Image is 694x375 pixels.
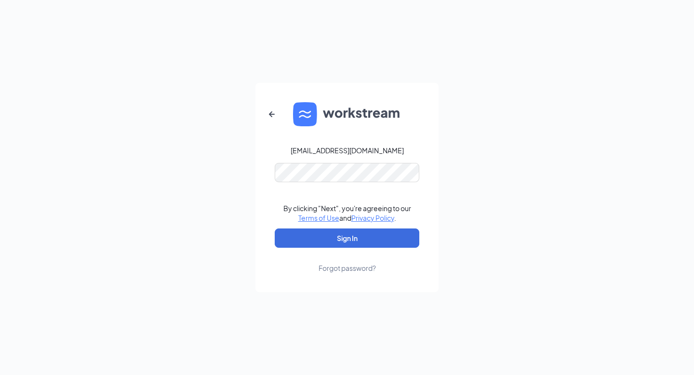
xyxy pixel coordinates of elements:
[291,146,404,155] div: [EMAIL_ADDRESS][DOMAIN_NAME]
[283,203,411,223] div: By clicking "Next", you're agreeing to our and .
[319,248,376,273] a: Forgot password?
[351,214,394,222] a: Privacy Policy
[275,228,419,248] button: Sign In
[293,102,401,126] img: WS logo and Workstream text
[260,103,283,126] button: ArrowLeftNew
[298,214,339,222] a: Terms of Use
[319,263,376,273] div: Forgot password?
[266,108,278,120] svg: ArrowLeftNew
